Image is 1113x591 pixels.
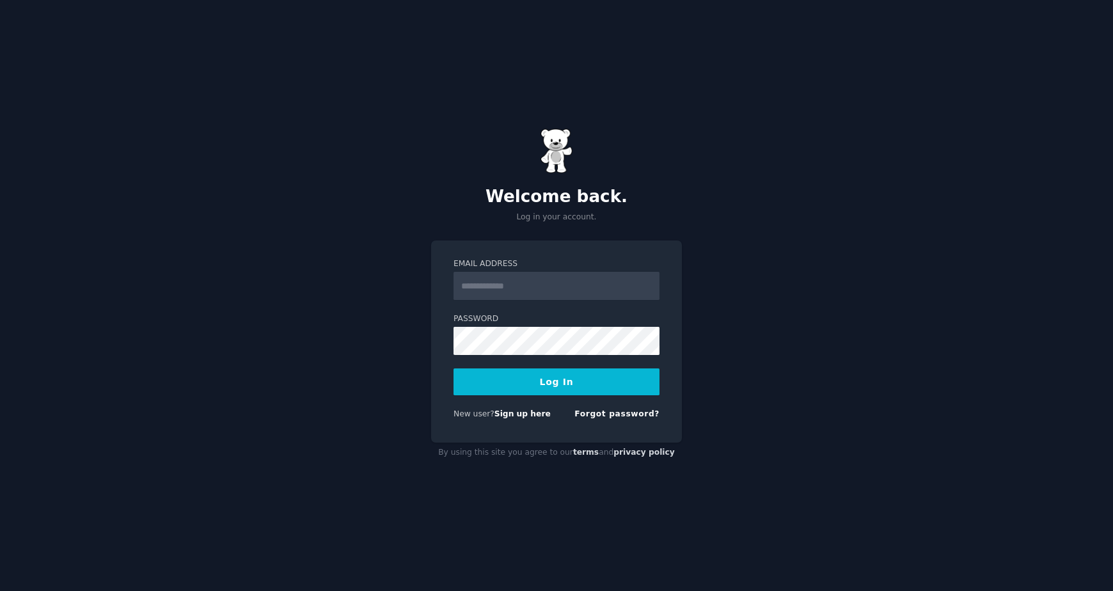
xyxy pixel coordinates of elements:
span: New user? [454,409,494,418]
a: Sign up here [494,409,551,418]
a: privacy policy [613,448,675,457]
a: Forgot password? [574,409,659,418]
button: Log In [454,368,659,395]
label: Email Address [454,258,659,270]
label: Password [454,313,659,325]
h2: Welcome back. [431,187,682,207]
img: Gummy Bear [541,129,572,173]
a: terms [573,448,599,457]
div: By using this site you agree to our and [431,443,682,463]
p: Log in your account. [431,212,682,223]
